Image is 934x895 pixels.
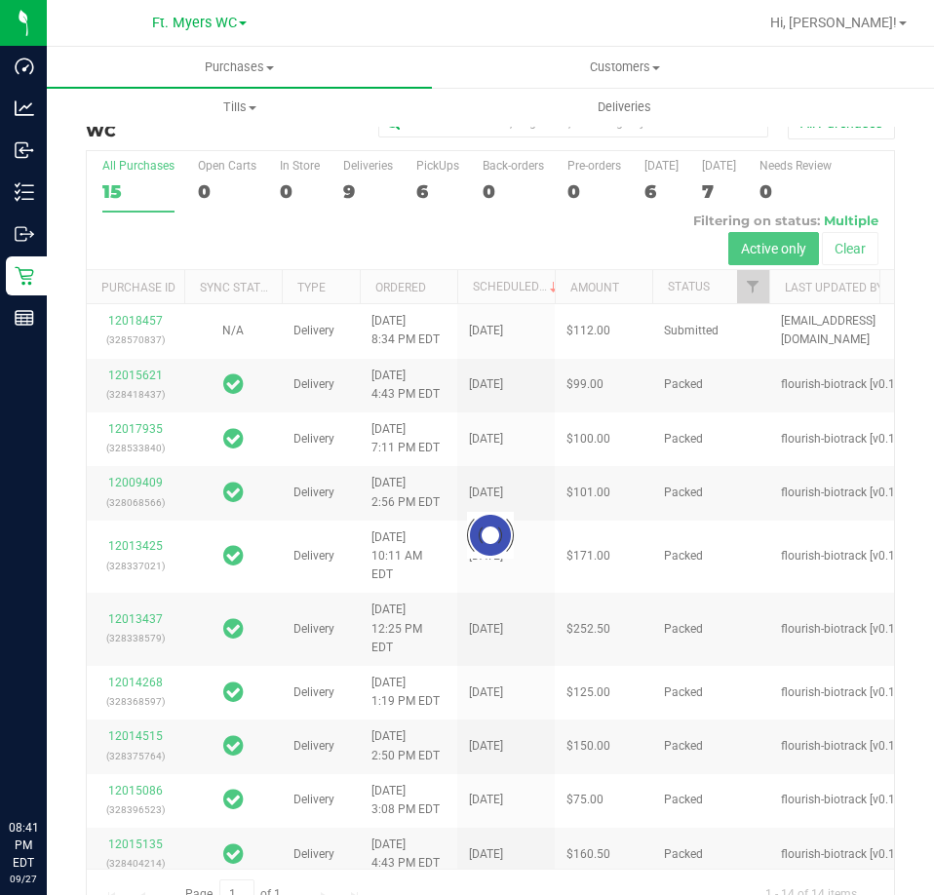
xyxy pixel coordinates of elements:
[15,224,34,244] inline-svg: Outbound
[571,98,678,116] span: Deliveries
[47,87,432,128] a: Tills
[770,15,897,30] span: Hi, [PERSON_NAME]!
[15,266,34,286] inline-svg: Retail
[9,872,38,886] p: 09/27
[432,47,817,88] a: Customers
[47,47,432,88] a: Purchases
[48,98,431,116] span: Tills
[86,105,356,139] h3: Purchase Summary:
[433,58,816,76] span: Customers
[58,736,81,759] iframe: Resource center unread badge
[15,57,34,76] inline-svg: Dashboard
[15,308,34,328] inline-svg: Reports
[432,87,817,128] a: Deliveries
[15,182,34,202] inline-svg: Inventory
[9,819,38,872] p: 08:41 PM EDT
[19,739,78,798] iframe: Resource center
[47,58,432,76] span: Purchases
[152,15,237,31] span: Ft. Myers WC
[15,140,34,160] inline-svg: Inbound
[15,98,34,118] inline-svg: Analytics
